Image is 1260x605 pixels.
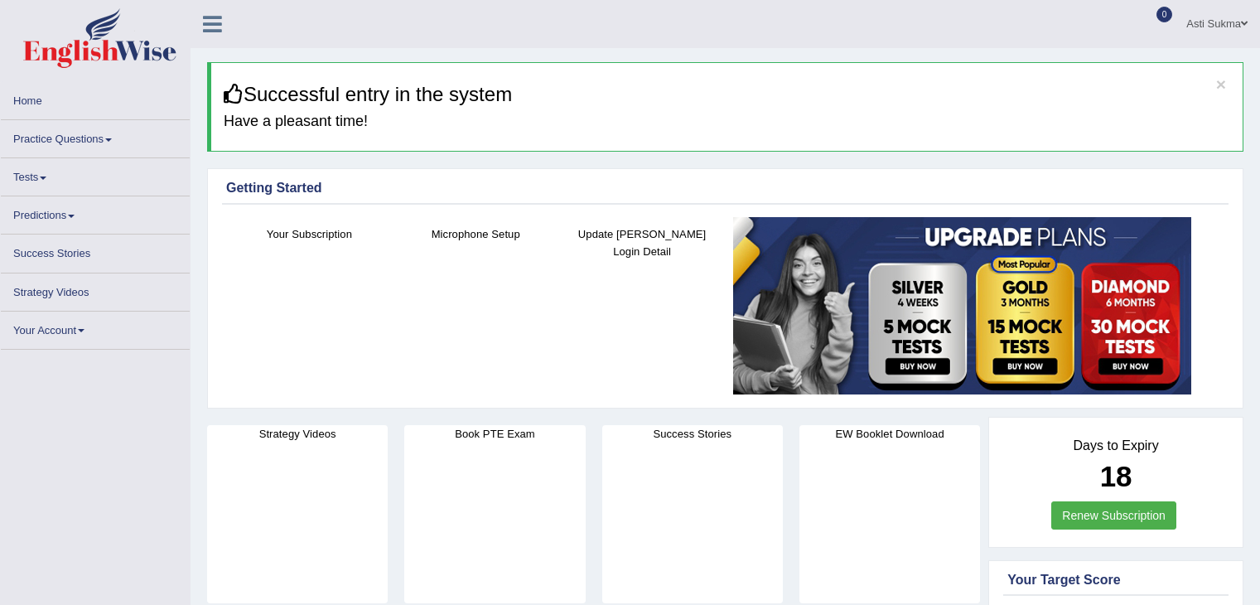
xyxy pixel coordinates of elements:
[1216,75,1226,93] button: ×
[602,425,783,443] h4: Success Stories
[1,273,190,306] a: Strategy Videos
[401,225,551,243] h4: Microphone Setup
[1007,570,1224,590] div: Your Target Score
[1051,501,1176,530] a: Renew Subscription
[1,120,190,152] a: Practice Questions
[1,196,190,229] a: Predictions
[567,225,717,260] h4: Update [PERSON_NAME] Login Detail
[1,312,190,344] a: Your Account
[1,158,190,191] a: Tests
[733,217,1191,394] img: small5.jpg
[1100,460,1132,492] b: 18
[226,178,1224,198] div: Getting Started
[404,425,585,443] h4: Book PTE Exam
[799,425,980,443] h4: EW Booklet Download
[224,114,1230,130] h4: Have a pleasant time!
[1156,7,1173,22] span: 0
[1,82,190,114] a: Home
[1,235,190,267] a: Success Stories
[224,84,1230,105] h3: Successful entry in the system
[1007,438,1224,453] h4: Days to Expiry
[234,225,384,243] h4: Your Subscription
[207,425,388,443] h4: Strategy Videos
